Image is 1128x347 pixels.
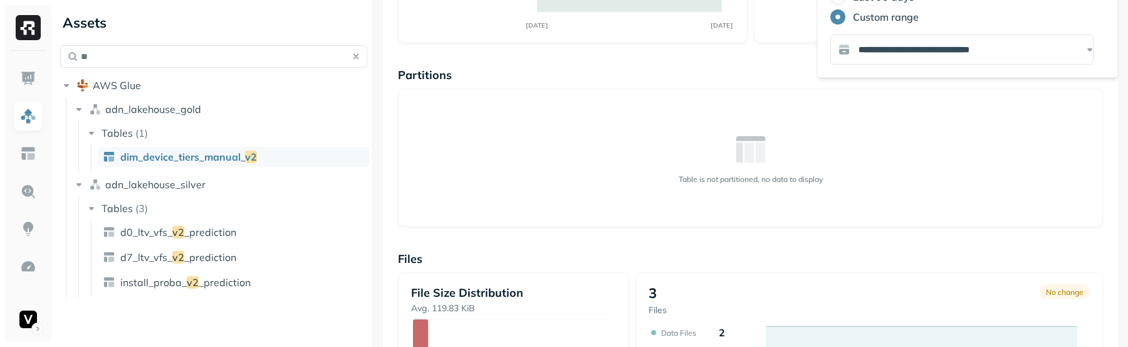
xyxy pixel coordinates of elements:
span: _prediction [184,226,236,238]
a: dim_device_tiers_manual_v2 [98,147,369,167]
img: table [103,151,115,163]
img: Insights [20,221,36,237]
span: _prediction [199,276,251,289]
p: Avg. 119.83 KiB [411,302,615,314]
span: d7_ltv_vfs_ [120,251,172,264]
p: Files [398,252,1103,266]
p: No change [1046,287,1084,297]
p: Files [649,304,667,316]
img: Ryft [16,15,41,40]
img: Query Explorer [20,183,36,200]
span: v2 [172,226,184,238]
span: Tables [102,127,133,139]
img: Voodoo [19,311,37,328]
img: Assets [20,108,36,124]
span: _prediction [184,251,236,264]
span: adn_lakehouse_silver [105,178,206,191]
p: Partitions [398,68,1103,82]
span: Tables [102,202,133,215]
p: File Size Distribution [411,286,615,300]
button: Tables(3) [85,198,368,218]
label: Custom range [853,11,919,23]
p: Data Files [661,328,696,338]
span: adn_lakehouse_gold [105,103,201,115]
img: Asset Explorer [20,146,36,162]
tspan: [DATE] [711,21,733,29]
p: ( 1 ) [135,127,148,139]
div: Assets [60,13,367,33]
button: adn_lakehouse_gold [73,99,368,119]
button: AWS Glue [60,75,367,95]
span: AWS Glue [93,79,141,92]
p: 3 [649,284,657,302]
img: root [76,79,89,92]
tspan: [DATE] [526,21,548,29]
span: d0_ltv_vfs_ [120,226,172,238]
img: table [103,226,115,238]
p: Table is not partitioned, no data to display [679,174,823,184]
span: v2 [245,151,257,163]
button: Tables(1) [85,123,368,143]
span: dim_device_tiers_manual_ [120,151,245,163]
img: table [103,276,115,289]
a: d0_ltv_vfs_v2_prediction [98,222,369,242]
p: 2 [719,326,725,339]
a: d7_ltv_vfs_v2_prediction [98,247,369,267]
img: Optimization [20,259,36,275]
span: install_proba_ [120,276,187,289]
img: Dashboard [20,70,36,87]
p: ( 3 ) [135,202,148,215]
button: adn_lakehouse_silver [73,174,368,195]
a: install_proba_v2_prediction [98,272,369,292]
img: table [103,251,115,264]
span: v2 [187,276,199,289]
img: namespace [89,178,102,191]
span: v2 [172,251,184,264]
img: namespace [89,103,102,115]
